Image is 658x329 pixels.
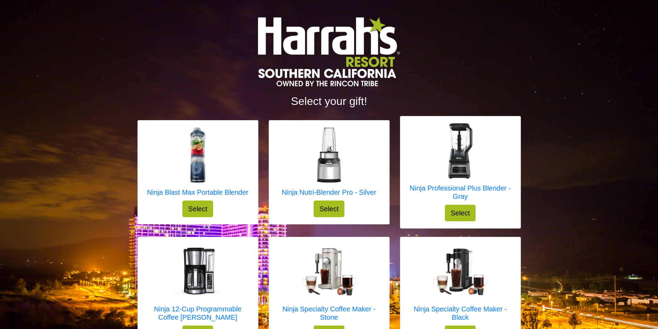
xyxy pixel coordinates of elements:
[301,127,356,183] img: Ninja Nutri-Blender Pro - Silver
[302,248,357,295] img: Ninja Specialty Coffee Maker - Stone
[145,244,251,326] a: Ninja 12-Cup Programmable Coffee Brewer Ninja 12-Cup Programmable Coffee [PERSON_NAME]
[407,184,514,201] h5: Ninja Professional Plus Blender - Gray
[147,127,248,201] a: Ninja Blast Max Portable Blender Ninja Blast Max Portable Blender
[445,205,476,221] button: Select
[314,201,345,217] button: Select
[407,305,514,321] h5: Ninja Specialty Coffee Maker - Black
[276,305,382,321] h5: Ninja Specialty Coffee Maker - Stone
[433,123,488,178] img: Ninja Professional Plus Blender - Gray
[170,127,225,183] img: Ninja Blast Max Portable Blender
[170,244,226,299] img: Ninja 12-Cup Programmable Coffee Brewer
[182,201,213,217] button: Select
[276,244,382,326] a: Ninja Specialty Coffee Maker - Stone Ninja Specialty Coffee Maker - Stone
[407,244,514,326] a: Ninja Specialty Coffee Maker - Black Ninja Specialty Coffee Maker - Black
[282,188,376,196] h5: Ninja Nutri-Blender Pro - Silver
[407,123,514,205] a: Ninja Professional Plus Blender - Gray Ninja Professional Plus Blender - Gray
[282,127,376,201] a: Ninja Nutri-Blender Pro - Silver Ninja Nutri-Blender Pro - Silver
[147,188,248,196] h5: Ninja Blast Max Portable Blender
[145,305,251,321] h5: Ninja 12-Cup Programmable Coffee [PERSON_NAME]
[433,249,488,296] img: Ninja Specialty Coffee Maker - Black
[137,95,521,108] h2: Select your gift!
[258,17,400,86] img: Logo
